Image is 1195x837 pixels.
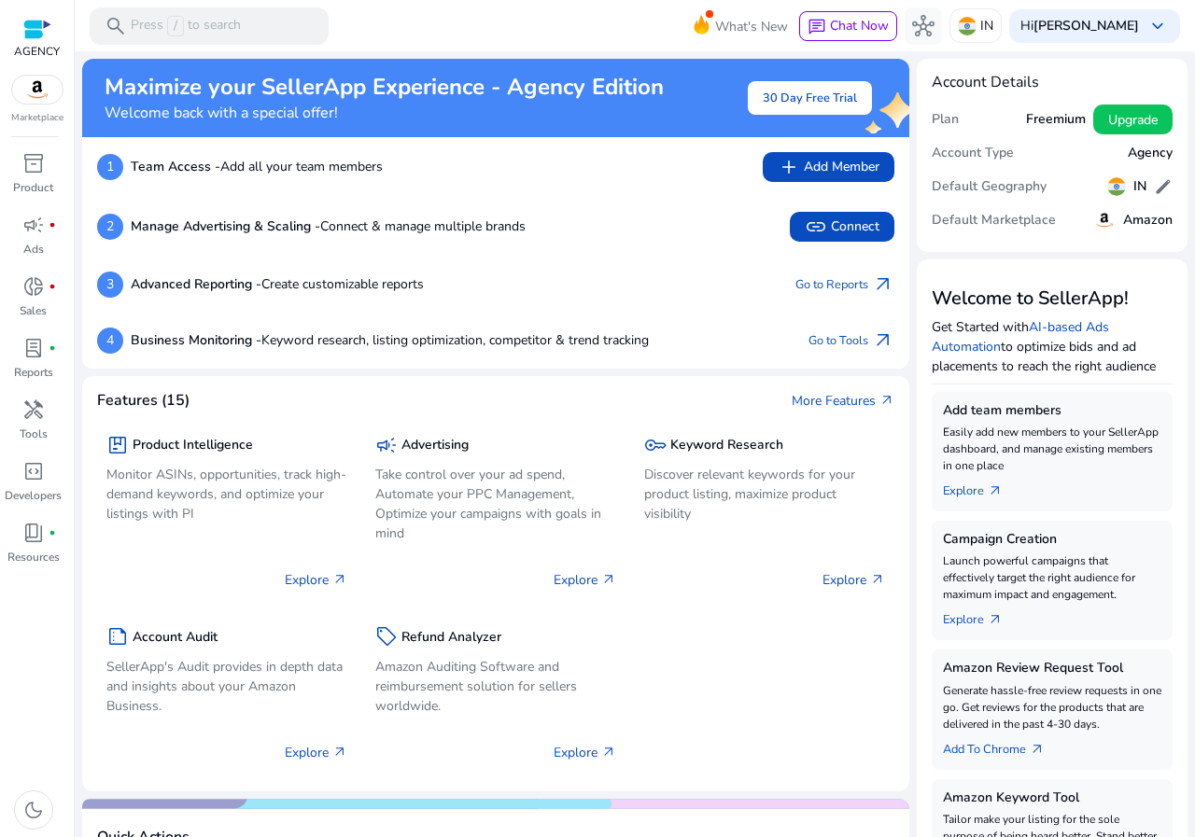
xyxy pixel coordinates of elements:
p: Create customizable reports [131,274,424,294]
p: Keyword research, listing optimization, competitor & trend tracking [131,330,649,350]
button: chatChat Now [799,11,897,41]
img: amazon.svg [1093,209,1116,231]
b: Team Access - [131,158,220,175]
p: Connect & manage multiple brands [131,216,526,236]
span: chat [808,18,826,36]
span: edit [1154,177,1173,196]
a: Go to Toolsarrow_outward [808,328,894,354]
span: package [106,434,129,456]
h5: IN [1133,179,1146,195]
span: arrow_outward [879,393,894,408]
span: arrow_outward [601,572,616,587]
h5: Default Marketplace [932,213,1056,229]
p: Explore [554,743,616,762]
p: 4 [97,328,123,354]
span: arrow_outward [601,745,616,760]
p: Sales [20,302,47,319]
p: 3 [97,272,123,298]
p: Amazon Auditing Software and reimbursement solution for sellers worldwide. [375,657,616,716]
span: campaign [22,214,45,236]
a: Explorearrow_outward [943,474,1018,500]
span: fiber_manual_record [49,529,56,537]
h5: Add team members [943,403,1161,419]
p: Resources [7,549,60,565]
button: hub [905,7,942,45]
a: Add To Chrome [943,732,1060,759]
span: Upgrade [1108,110,1158,130]
span: dark_mode [22,799,45,821]
p: Generate hassle-free review requests in one go. Get reviews for the products that are delivered i... [943,682,1161,732]
b: [PERSON_NAME] [1033,17,1139,35]
p: Marketplace [11,111,63,125]
p: Product [13,179,53,196]
p: Developers [5,487,62,504]
h5: Amazon Review Request Tool [943,661,1161,677]
h5: Account Type [932,146,1014,161]
a: 30 Day Free Trial [748,81,872,115]
p: Press to search [131,16,241,36]
h5: Amazon Keyword Tool [943,790,1161,806]
span: handyman [22,398,45,421]
span: summarize [106,625,129,648]
h4: Welcome back with a special offer! [105,105,664,122]
span: / [167,16,184,36]
span: arrow_outward [988,483,1003,498]
span: fiber_manual_record [49,283,56,290]
p: Explore [285,570,347,590]
a: Explorearrow_outward [943,603,1018,629]
p: Reports [14,364,53,381]
p: IN [980,9,993,42]
h5: Advertising [401,438,469,453]
p: 2 [97,214,123,240]
span: donut_small [22,275,45,298]
span: lab_profile [22,337,45,359]
img: in.svg [1107,177,1126,196]
h5: Refund Analyzer [401,630,501,646]
h5: Product Intelligence [133,438,253,453]
p: AGENCY [14,43,60,60]
p: Get Started with to optimize bids and ad placements to reach the right audience [932,317,1173,376]
span: fiber_manual_record [49,344,56,352]
a: More Featuresarrow_outward [792,391,894,411]
h3: Welcome to SellerApp! [932,287,1173,310]
p: Take control over your ad spend, Automate your PPC Management, Optimize your campaigns with goals... [375,465,616,543]
h5: Account Audit [133,630,218,646]
span: arrow_outward [870,572,885,587]
p: SellerApp's Audit provides in depth data and insights about your Amazon Business. [106,657,347,716]
span: key [644,434,667,456]
h5: Default Geography [932,179,1047,195]
b: Advanced Reporting - [131,275,261,293]
p: Tools [20,425,48,442]
h5: Freemium [1026,112,1086,128]
span: arrow_outward [332,745,347,760]
p: Explore [554,570,616,590]
button: linkConnect [790,212,894,242]
b: Manage Advertising & Scaling - [131,217,320,235]
span: keyboard_arrow_down [1146,15,1169,37]
span: search [105,15,127,37]
h5: Amazon [1123,213,1173,229]
p: Explore [822,570,885,590]
span: What's New [715,10,788,43]
h5: Campaign Creation [943,532,1161,548]
span: link [805,216,827,238]
p: Discover relevant keywords for your product listing, maximize product visibility [644,465,885,523]
span: Connect [805,216,879,238]
span: hub [912,15,935,37]
span: fiber_manual_record [49,221,56,229]
h5: Agency [1128,146,1173,161]
h2: Maximize your SellerApp Experience - Agency Edition [105,74,664,101]
p: Ads [23,241,44,258]
span: sell [375,625,398,648]
span: inventory_2 [22,152,45,174]
span: code_blocks [22,460,45,482]
span: arrow_outward [988,612,1003,627]
span: add [778,156,800,178]
button: Upgrade [1093,105,1173,134]
p: Monitor ASINs, opportunities, track high-demand keywords, and optimize your listings with PI [106,465,347,523]
span: arrow_outward [872,329,894,352]
span: Chat Now [830,17,889,35]
span: Add Member [778,156,879,178]
span: arrow_outward [1030,742,1045,757]
p: 1 [97,154,123,180]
